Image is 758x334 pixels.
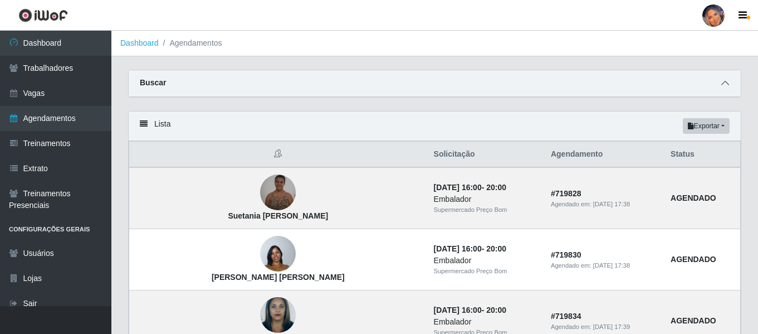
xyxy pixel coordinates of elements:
th: Solicitação [427,142,544,168]
strong: AGENDADO [671,316,716,325]
strong: - [434,183,506,192]
div: Agendado em: [551,322,657,332]
nav: breadcrumb [111,31,758,56]
a: Dashboard [120,38,159,47]
img: CoreUI Logo [18,8,68,22]
div: Embalador [434,316,537,328]
time: [DATE] 16:00 [434,244,482,253]
time: [DATE] 16:00 [434,306,482,314]
time: [DATE] 16:00 [434,183,482,192]
div: Agendado em: [551,261,657,270]
li: Agendamentos [159,37,222,49]
div: Embalador [434,193,537,205]
strong: Suetania [PERSON_NAME] [228,211,328,220]
th: Agendamento [544,142,664,168]
time: 20:00 [486,183,506,192]
div: Lista [129,112,741,141]
strong: # 719834 [551,312,581,321]
strong: AGENDADO [671,193,716,202]
strong: - [434,306,506,314]
strong: AGENDADO [671,255,716,264]
img: Suetania de Lima Costa [260,175,296,210]
time: 20:00 [486,306,506,314]
time: [DATE] 17:39 [593,323,630,330]
time: [DATE] 17:38 [593,262,630,269]
strong: [PERSON_NAME] [PERSON_NAME] [212,273,345,282]
div: Embalador [434,255,537,267]
strong: # 719830 [551,250,581,259]
time: 20:00 [486,244,506,253]
time: [DATE] 17:38 [593,201,630,207]
strong: - [434,244,506,253]
div: Agendado em: [551,200,657,209]
div: Supermercado Preço Bom [434,267,537,276]
img: Maricelia Cavalcante da Silva [260,230,296,278]
strong: # 719828 [551,189,581,198]
th: Status [664,142,740,168]
strong: Buscar [140,78,166,87]
button: Exportar [683,118,730,134]
div: Supermercado Preço Bom [434,205,537,215]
